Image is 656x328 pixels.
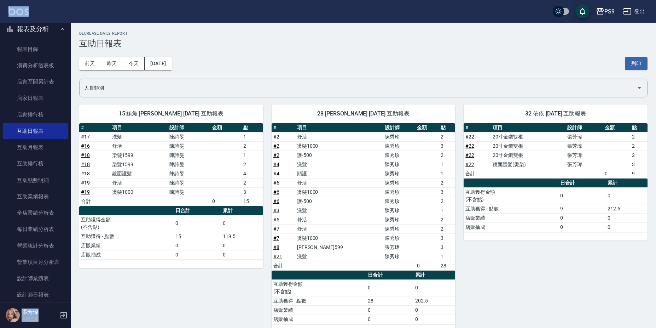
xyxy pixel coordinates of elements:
[295,178,383,187] td: 舒活
[620,5,648,18] button: 登出
[491,151,565,160] td: 20寸金鑽雙棍
[439,206,455,215] td: 1
[3,238,68,254] a: 營業統計分析表
[366,305,413,315] td: 0
[273,198,279,204] a: #6
[383,197,416,206] td: 陳秀珍
[464,204,558,213] td: 互助獲得 - 點數
[272,279,366,296] td: 互助獲得金額 (不含點)
[630,151,648,160] td: 2
[3,188,68,205] a: 互助業績報表
[491,123,565,132] th: 項目
[273,134,279,140] a: #2
[168,132,210,141] td: 陳詩旻
[383,160,416,169] td: 陳秀珍
[174,215,221,232] td: 0
[210,197,242,206] td: 0
[606,187,648,204] td: 0
[295,252,383,261] td: 洗髮
[606,213,648,222] td: 0
[383,252,416,261] td: 陳秀珍
[242,178,263,187] td: 2
[606,204,648,213] td: 212.5
[242,187,263,197] td: 3
[625,57,648,70] button: 列印
[565,151,603,160] td: 張芳瑋
[81,189,90,195] a: #19
[79,250,174,259] td: 店販抽成
[491,160,565,169] td: 鏡面護髮(燙染)
[558,187,606,204] td: 0
[273,171,279,176] a: #4
[3,57,68,74] a: 消費分析儀表板
[174,232,221,241] td: 15
[168,169,210,178] td: 陳詩旻
[630,132,648,141] td: 2
[79,31,648,36] h2: Decrease Daily Report
[558,179,606,188] th: 日合計
[465,134,474,140] a: #22
[221,206,263,215] th: 累計
[273,226,279,232] a: #7
[413,279,455,296] td: 0
[439,160,455,169] td: 1
[8,6,29,15] img: Logo
[634,82,645,94] button: Open
[81,134,90,140] a: #17
[439,178,455,187] td: 2
[491,141,565,151] td: 20寸金鑽雙棍
[630,160,648,169] td: 3
[558,213,606,222] td: 0
[79,197,110,206] td: 合計
[110,123,168,132] th: 項目
[273,152,279,158] a: #2
[383,206,416,215] td: 陳秀珍
[603,123,630,132] th: 金額
[3,287,68,303] a: 設計師日報表
[383,169,416,178] td: 陳秀珍
[630,141,648,151] td: 2
[565,160,603,169] td: 張芳瑋
[565,132,603,141] td: 張芳瑋
[273,189,279,195] a: #6
[383,132,416,141] td: 陳秀珍
[242,169,263,178] td: 4
[295,132,383,141] td: 舒活
[79,215,174,232] td: 互助獲得金額 (不含點)
[439,243,455,252] td: 3
[366,315,413,324] td: 0
[174,206,221,215] th: 日合計
[383,141,416,151] td: 陳秀珍
[221,232,263,241] td: 119.5
[81,143,90,149] a: #16
[439,224,455,233] td: 2
[145,57,172,70] button: [DATE]
[3,172,68,188] a: 互助點數明細
[110,151,168,160] td: 染髮1599
[465,152,474,158] a: #22
[415,123,439,132] th: 金額
[295,233,383,243] td: 燙髮1000
[273,143,279,149] a: #2
[383,215,416,224] td: 陳秀珍
[210,123,242,132] th: 金額
[3,139,68,155] a: 互助月報表
[101,57,123,70] button: 昨天
[383,243,416,252] td: 張芳瑋
[273,235,279,241] a: #7
[3,221,68,237] a: 每日業績分析表
[295,206,383,215] td: 洗髮
[3,90,68,106] a: 店家日報表
[273,244,279,250] a: #8
[464,169,491,178] td: 合計
[272,123,455,271] table: a dense table
[415,261,439,270] td: 0
[464,222,558,232] td: 店販抽成
[273,180,279,186] a: #6
[383,233,416,243] td: 陳秀珍
[81,162,90,167] a: #18
[295,243,383,252] td: [PERSON_NAME]599
[464,123,648,179] table: a dense table
[242,160,263,169] td: 2
[295,141,383,151] td: 燙髮1000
